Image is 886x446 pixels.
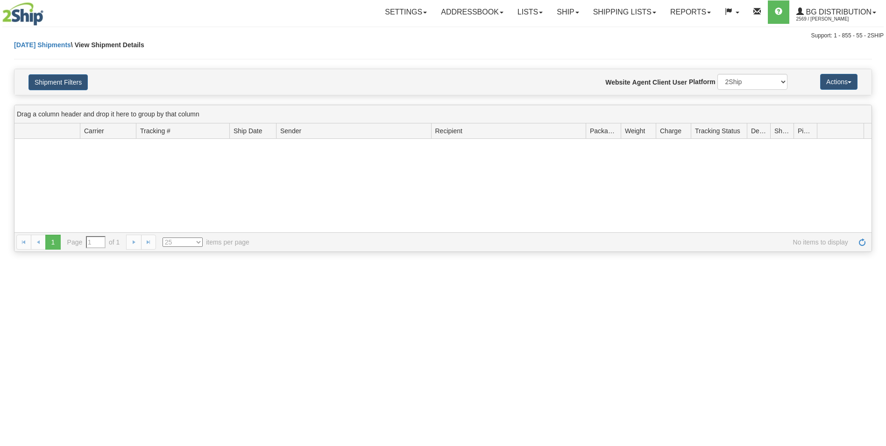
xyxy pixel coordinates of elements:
span: Tracking Status [695,126,740,136]
span: Charge [660,126,681,136]
a: BG Distribution 2569 / [PERSON_NAME] [789,0,883,24]
span: Packages [590,126,617,136]
img: logo2569.jpg [2,2,43,26]
span: 2569 / [PERSON_NAME] [796,14,866,24]
span: Weight [625,126,645,136]
label: Agent [632,78,651,87]
a: Addressbook [434,0,510,24]
a: Ship [550,0,586,24]
label: Website [605,78,630,87]
span: 1 [45,235,60,250]
div: Support: 1 - 855 - 55 - 2SHIP [2,32,884,40]
label: User [673,78,687,87]
a: Reports [663,0,718,24]
button: Shipment Filters [28,74,88,90]
a: Shipping lists [586,0,663,24]
span: Pickup Status [798,126,813,136]
a: Refresh [855,235,870,250]
button: Actions [820,74,858,90]
a: [DATE] Shipments [14,41,71,49]
span: Shipment Issues [774,126,790,136]
span: Carrier [84,126,104,136]
span: Delivery Status [751,126,766,136]
span: Sender [280,126,301,136]
span: Page of 1 [67,236,120,248]
label: Client [652,78,671,87]
span: Tracking # [140,126,170,136]
span: Recipient [435,126,462,136]
span: BG Distribution [804,8,872,16]
label: Platform [689,77,716,86]
span: items per page [163,237,249,247]
a: Lists [510,0,550,24]
span: Ship Date [234,126,262,136]
span: No items to display [262,237,848,247]
div: grid grouping header [14,105,872,123]
a: Settings [378,0,434,24]
span: \ View Shipment Details [71,41,144,49]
